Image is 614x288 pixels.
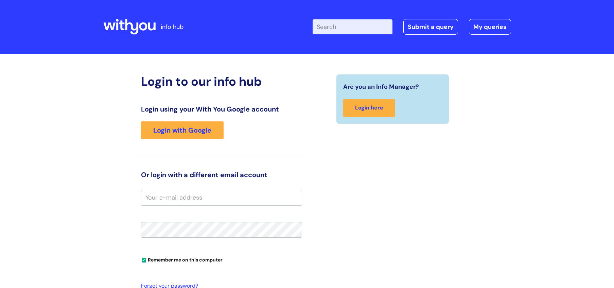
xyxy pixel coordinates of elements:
p: info hub [161,21,183,32]
input: Search [313,19,392,34]
span: Are you an Info Manager? [343,81,419,92]
a: Login here [343,99,395,117]
a: My queries [469,19,511,35]
h3: Or login with a different email account [141,171,302,179]
input: Remember me on this computer [142,258,146,262]
div: You can uncheck this option if you're logging in from a shared device [141,254,302,265]
a: Submit a query [403,19,458,35]
a: Login with Google [141,121,224,139]
h3: Login using your With You Google account [141,105,302,113]
input: Your e-mail address [141,190,302,205]
label: Remember me on this computer [141,255,223,263]
h2: Login to our info hub [141,74,302,89]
